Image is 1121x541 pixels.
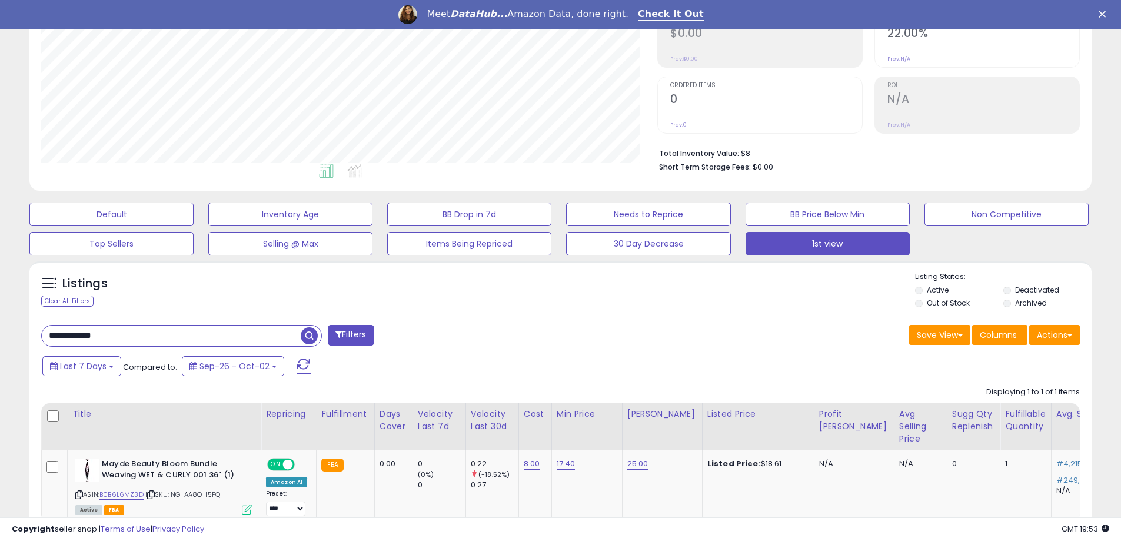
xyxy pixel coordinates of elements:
[398,5,417,24] img: Profile image for Georgie
[566,203,730,226] button: Needs to Reprice
[819,459,885,469] div: N/A
[899,459,938,469] div: N/A
[972,325,1027,345] button: Columns
[1005,459,1042,469] div: 1
[450,8,507,19] i: DataHub...
[659,162,751,172] b: Short Term Storage Fees:
[524,458,540,470] a: 8.00
[707,459,805,469] div: $18.61
[887,82,1079,89] span: ROI
[328,325,374,346] button: Filters
[72,408,256,420] div: Title
[927,298,970,308] label: Out of Stock
[293,460,312,470] span: OFF
[952,459,992,469] div: 0
[887,92,1079,108] h2: N/A
[266,477,307,487] div: Amazon AI
[208,232,372,255] button: Selling @ Max
[123,361,177,373] span: Compared to:
[418,459,465,469] div: 0
[387,232,551,255] button: Items Being Repriced
[42,356,121,376] button: Last 7 Days
[380,459,404,469] div: 0.00
[101,523,151,535] a: Terms of Use
[899,408,942,445] div: Avg Selling Price
[145,490,220,499] span: | SKU: NG-AA8O-I5FQ
[627,458,648,470] a: 25.00
[670,82,862,89] span: Ordered Items
[321,459,343,472] small: FBA
[387,203,551,226] button: BB Drop in 7d
[986,387,1080,398] div: Displaying 1 to 1 of 1 items
[947,403,1000,450] th: Please note that this number is a calculation based on your required days of coverage and your ve...
[707,408,809,420] div: Listed Price
[29,203,194,226] button: Default
[321,408,369,420] div: Fulfillment
[104,505,124,515] span: FBA
[1056,474,1095,486] span: #249,623
[102,459,245,483] b: Mayde Beauty Bloom Bundle Weaving WET & CURLY 001 36" (1)
[29,232,194,255] button: Top Sellers
[41,296,94,307] div: Clear All Filters
[62,276,108,292] h5: Listings
[557,458,576,470] a: 17.40
[638,8,704,21] a: Check It Out
[924,203,1089,226] button: Non Competitive
[670,92,862,108] h2: 0
[471,459,518,469] div: 0.22
[659,148,739,158] b: Total Inventory Value:
[927,285,949,295] label: Active
[746,232,910,255] button: 1st view
[887,26,1079,42] h2: 22.00%
[199,360,270,372] span: Sep-26 - Oct-02
[471,408,514,433] div: Velocity Last 30d
[1099,11,1110,18] div: Close
[266,408,311,420] div: Repricing
[524,408,547,420] div: Cost
[1029,325,1080,345] button: Actions
[1015,285,1059,295] label: Deactivated
[887,121,910,128] small: Prev: N/A
[478,470,510,479] small: (-18.52%)
[75,459,252,513] div: ASIN:
[670,26,862,42] h2: $0.00
[1005,408,1046,433] div: Fulfillable Quantity
[909,325,970,345] button: Save View
[1062,523,1109,535] span: 2025-10-10 19:53 GMT
[60,360,107,372] span: Last 7 Days
[12,523,55,535] strong: Copyright
[1015,298,1047,308] label: Archived
[99,490,144,500] a: B0B6L6MZ3D
[418,470,434,479] small: (0%)
[208,203,372,226] button: Inventory Age
[952,408,996,433] div: Sugg Qty Replenish
[566,232,730,255] button: 30 Day Decrease
[980,329,1017,341] span: Columns
[707,458,761,469] b: Listed Price:
[266,490,307,516] div: Preset:
[418,408,461,433] div: Velocity Last 7d
[1056,458,1083,469] span: #4,215
[819,408,889,433] div: Profit [PERSON_NAME]
[418,480,465,490] div: 0
[887,55,910,62] small: Prev: N/A
[427,8,628,20] div: Meet Amazon Data, done right.
[670,55,698,62] small: Prev: $0.00
[659,145,1071,160] li: $8
[471,480,518,490] div: 0.27
[557,408,617,420] div: Min Price
[182,356,284,376] button: Sep-26 - Oct-02
[75,459,99,482] img: 31XGY+drFSL._SL40_.jpg
[670,121,687,128] small: Prev: 0
[380,408,408,433] div: Days Cover
[268,460,283,470] span: ON
[746,203,910,226] button: BB Price Below Min
[915,271,1092,283] p: Listing States:
[12,524,204,535] div: seller snap | |
[75,505,102,515] span: All listings currently available for purchase on Amazon
[753,161,773,172] span: $0.00
[152,523,204,535] a: Privacy Policy
[627,408,697,420] div: [PERSON_NAME]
